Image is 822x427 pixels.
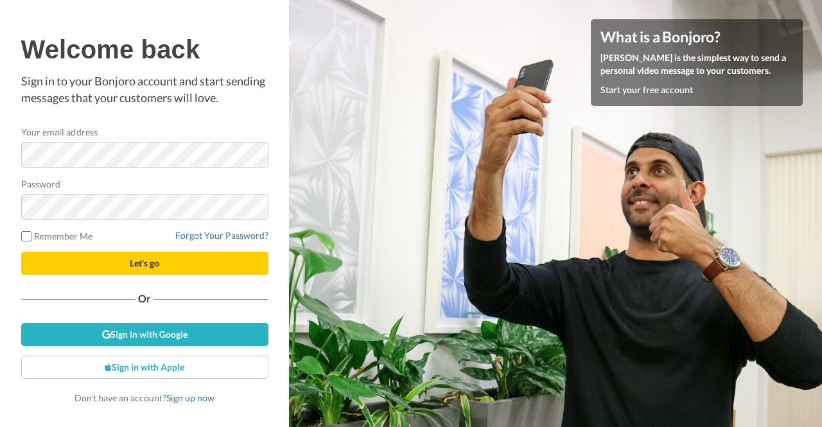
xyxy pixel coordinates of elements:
[21,35,268,64] h1: Welcome back
[21,73,268,106] p: Sign in to your Bonjoro account and start sending messages that your customers will love.
[21,231,31,241] input: Remember Me
[21,177,61,191] label: Password
[130,257,159,268] span: Let's go
[21,229,93,243] label: Remember Me
[166,392,214,403] a: Sign up now
[136,294,153,303] span: Or
[175,230,268,241] a: Forgot Your Password?
[21,356,268,379] a: Sign in with Apple
[74,392,214,403] span: Don’t have an account?
[600,29,793,45] h4: What is a Bonjoro?
[21,252,268,275] button: Let's go
[600,51,793,77] p: [PERSON_NAME] is the simplest way to send a personal video message to your customers.
[21,125,98,139] label: Your email address
[600,84,693,95] a: Start your free account
[21,323,268,346] a: Sign in with Google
